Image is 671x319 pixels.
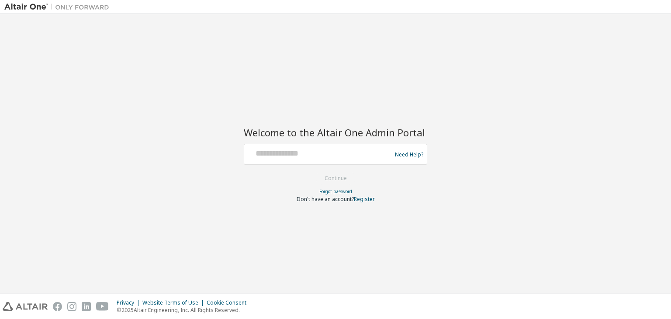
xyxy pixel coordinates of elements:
a: Register [354,195,375,203]
img: altair_logo.svg [3,302,48,311]
img: youtube.svg [96,302,109,311]
h2: Welcome to the Altair One Admin Portal [244,126,427,139]
div: Privacy [117,299,142,306]
img: facebook.svg [53,302,62,311]
div: Cookie Consent [207,299,252,306]
img: instagram.svg [67,302,76,311]
p: © 2025 Altair Engineering, Inc. All Rights Reserved. [117,306,252,314]
img: linkedin.svg [82,302,91,311]
a: Need Help? [395,154,423,155]
a: Forgot password [319,188,352,194]
span: Don't have an account? [297,195,354,203]
img: Altair One [4,3,114,11]
div: Website Terms of Use [142,299,207,306]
